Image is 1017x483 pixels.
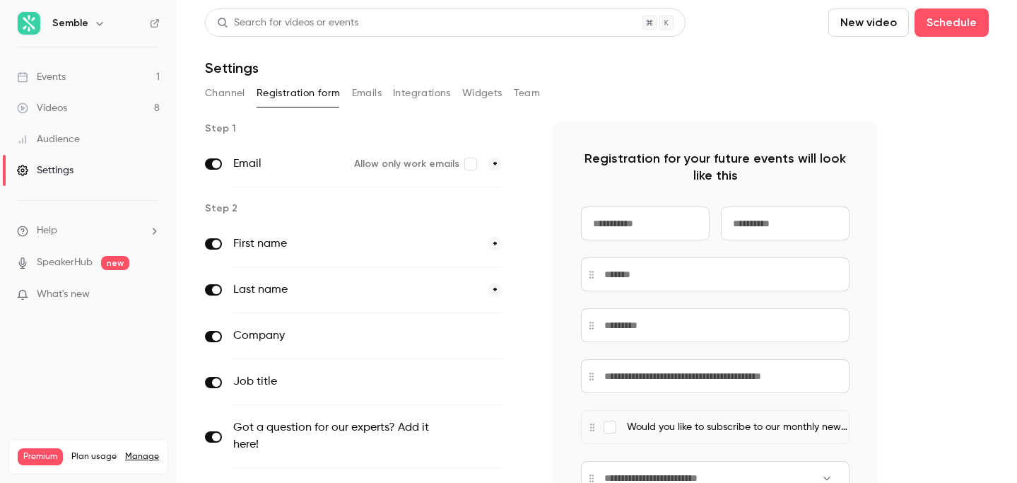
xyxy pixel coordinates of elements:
[17,163,74,178] div: Settings
[233,281,476,298] label: Last name
[627,420,849,435] p: Would you like to subscribe to our monthly newsletter? You can unsubscribe at any time by using t...
[205,122,530,136] p: Step 1
[125,451,159,462] a: Manage
[915,8,989,37] button: Schedule
[233,419,443,453] label: Got a question for our experts? Add it here!
[71,451,117,462] span: Plan usage
[18,448,63,465] span: Premium
[17,223,160,238] li: help-dropdown-opener
[514,82,541,105] button: Team
[233,373,443,390] label: Job title
[217,16,358,30] div: Search for videos or events
[462,82,502,105] button: Widgets
[52,16,88,30] h6: Semble
[205,82,245,105] button: Channel
[205,202,530,216] p: Step 2
[233,327,443,344] label: Company
[233,156,343,173] label: Email
[828,8,909,37] button: New video
[581,150,850,184] p: Registration for your future events will look like this
[393,82,451,105] button: Integrations
[37,223,57,238] span: Help
[205,59,259,76] h1: Settings
[17,132,80,146] div: Audience
[37,255,93,270] a: SpeakerHub
[257,82,341,105] button: Registration form
[18,12,40,35] img: Semble
[17,70,66,84] div: Events
[354,157,476,171] label: Allow only work emails
[17,101,67,115] div: Videos
[101,256,129,270] span: new
[233,235,476,252] label: First name
[37,287,90,302] span: What's new
[352,82,382,105] button: Emails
